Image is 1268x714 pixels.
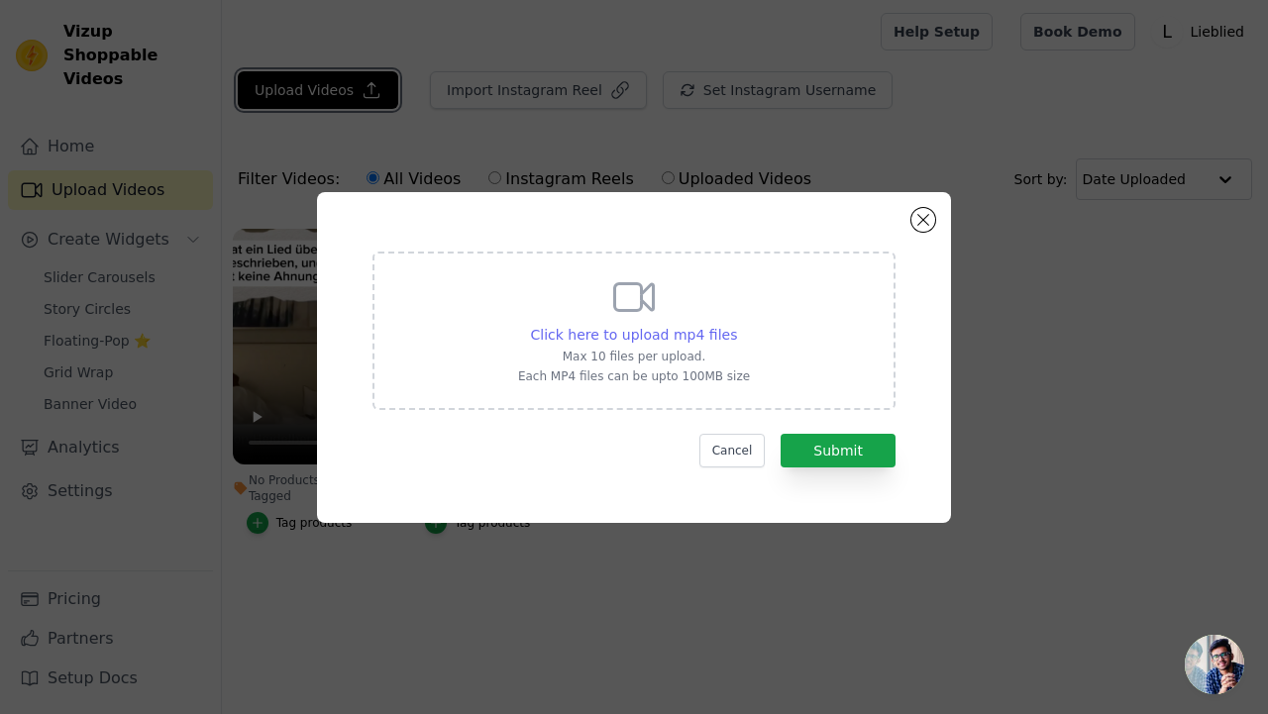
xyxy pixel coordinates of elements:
button: Close modal [911,208,935,232]
button: Submit [781,434,896,467]
p: Max 10 files per upload. [518,349,750,364]
p: Each MP4 files can be upto 100MB size [518,368,750,384]
button: Cancel [699,434,766,467]
div: Ouvrir le chat [1185,635,1244,694]
span: Click here to upload mp4 files [531,327,738,343]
